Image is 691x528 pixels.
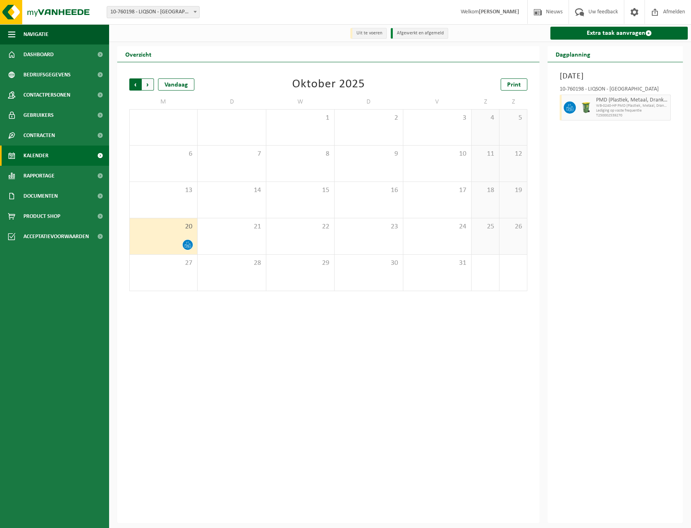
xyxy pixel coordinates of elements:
[134,150,193,158] span: 6
[560,87,671,95] div: 10-760198 - LIQSON - [GEOGRAPHIC_DATA]
[596,97,668,103] span: PMD (Plastiek, Metaal, Drankkartons) (bedrijven)
[270,114,330,122] span: 1
[476,222,495,231] span: 25
[23,105,54,125] span: Gebruikers
[391,28,448,39] li: Afgewerkt en afgemeld
[596,113,668,118] span: T250002539270
[23,146,48,166] span: Kalender
[270,222,330,231] span: 22
[134,259,193,268] span: 27
[202,259,261,268] span: 28
[23,166,55,186] span: Rapportage
[270,259,330,268] span: 29
[596,103,668,108] span: WB-0240-HP PMD (Plastiek, Metaal, Drankkartons) (bedrijven)
[23,226,89,247] span: Acceptatievoorwaarden
[270,186,330,195] span: 15
[504,186,523,195] span: 19
[158,78,194,91] div: Vandaag
[117,46,160,62] h2: Overzicht
[548,46,598,62] h2: Dagplanning
[407,259,467,268] span: 31
[407,114,467,122] span: 3
[504,150,523,158] span: 12
[501,78,527,91] a: Print
[479,9,519,15] strong: [PERSON_NAME]
[129,95,198,109] td: M
[476,114,495,122] span: 4
[23,206,60,226] span: Product Shop
[198,95,266,109] td: D
[407,150,467,158] span: 10
[472,95,499,109] td: Z
[23,44,54,65] span: Dashboard
[266,95,335,109] td: W
[350,28,387,39] li: Uit te voeren
[23,125,55,146] span: Contracten
[339,259,398,268] span: 30
[504,114,523,122] span: 5
[23,186,58,206] span: Documenten
[407,186,467,195] span: 17
[134,186,193,195] span: 13
[499,95,527,109] td: Z
[507,82,521,88] span: Print
[560,70,671,82] h3: [DATE]
[407,222,467,231] span: 24
[339,222,398,231] span: 23
[107,6,199,18] span: 10-760198 - LIQSON - ROESELARE
[339,150,398,158] span: 9
[107,6,200,18] span: 10-760198 - LIQSON - ROESELARE
[580,101,592,114] img: WB-0240-HPE-GN-50
[202,150,261,158] span: 7
[142,78,154,91] span: Volgende
[134,222,193,231] span: 20
[270,150,330,158] span: 8
[550,27,688,40] a: Extra taak aanvragen
[476,150,495,158] span: 11
[23,24,48,44] span: Navigatie
[23,65,71,85] span: Bedrijfsgegevens
[292,78,365,91] div: Oktober 2025
[335,95,403,109] td: D
[403,95,472,109] td: V
[129,78,141,91] span: Vorige
[339,114,398,122] span: 2
[202,222,261,231] span: 21
[476,186,495,195] span: 18
[596,108,668,113] span: Lediging op vaste frequentie
[339,186,398,195] span: 16
[504,222,523,231] span: 26
[202,186,261,195] span: 14
[23,85,70,105] span: Contactpersonen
